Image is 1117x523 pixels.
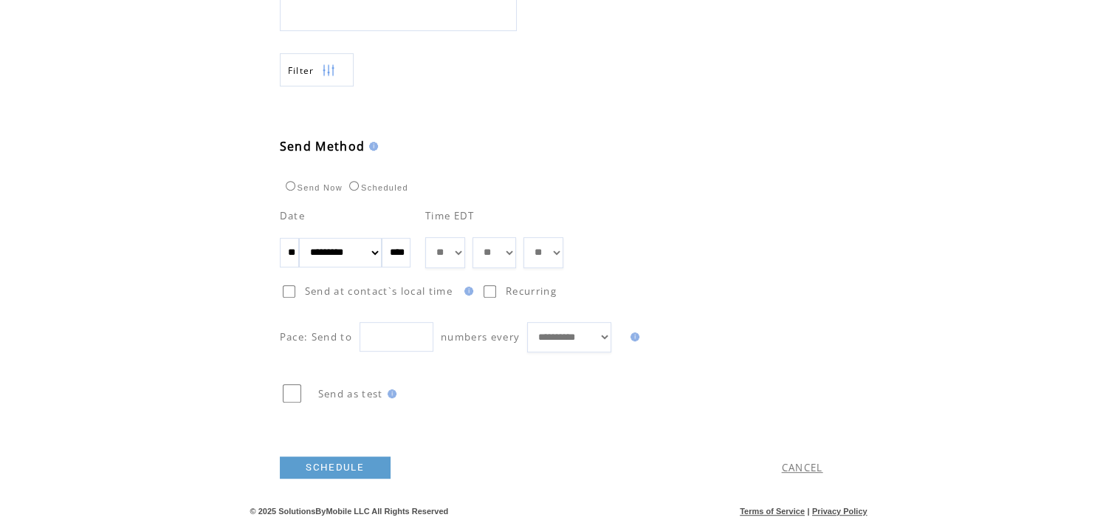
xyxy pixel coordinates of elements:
span: | [807,507,809,516]
img: help.gif [383,389,396,398]
a: CANCEL [782,461,823,474]
span: Send at contact`s local time [305,284,453,298]
img: help.gif [626,332,639,341]
span: Date [280,209,305,222]
a: Terms of Service [740,507,805,516]
span: Show filters [288,64,315,77]
span: numbers every [441,330,520,343]
a: Privacy Policy [812,507,867,516]
span: Send Method [280,138,365,154]
input: Scheduled [349,181,359,191]
a: Filter [280,53,354,86]
span: Pace: Send to [280,330,352,343]
img: help.gif [365,142,378,151]
img: help.gif [460,287,473,295]
label: Send Now [282,183,343,192]
span: © 2025 SolutionsByMobile LLC All Rights Reserved [250,507,449,516]
span: Time EDT [425,209,475,222]
input: Send Now [286,181,295,191]
img: filters.png [322,54,335,87]
a: SCHEDULE [280,457,391,479]
label: Scheduled [346,183,408,192]
span: Send as test [318,387,383,400]
span: Recurring [506,284,557,298]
